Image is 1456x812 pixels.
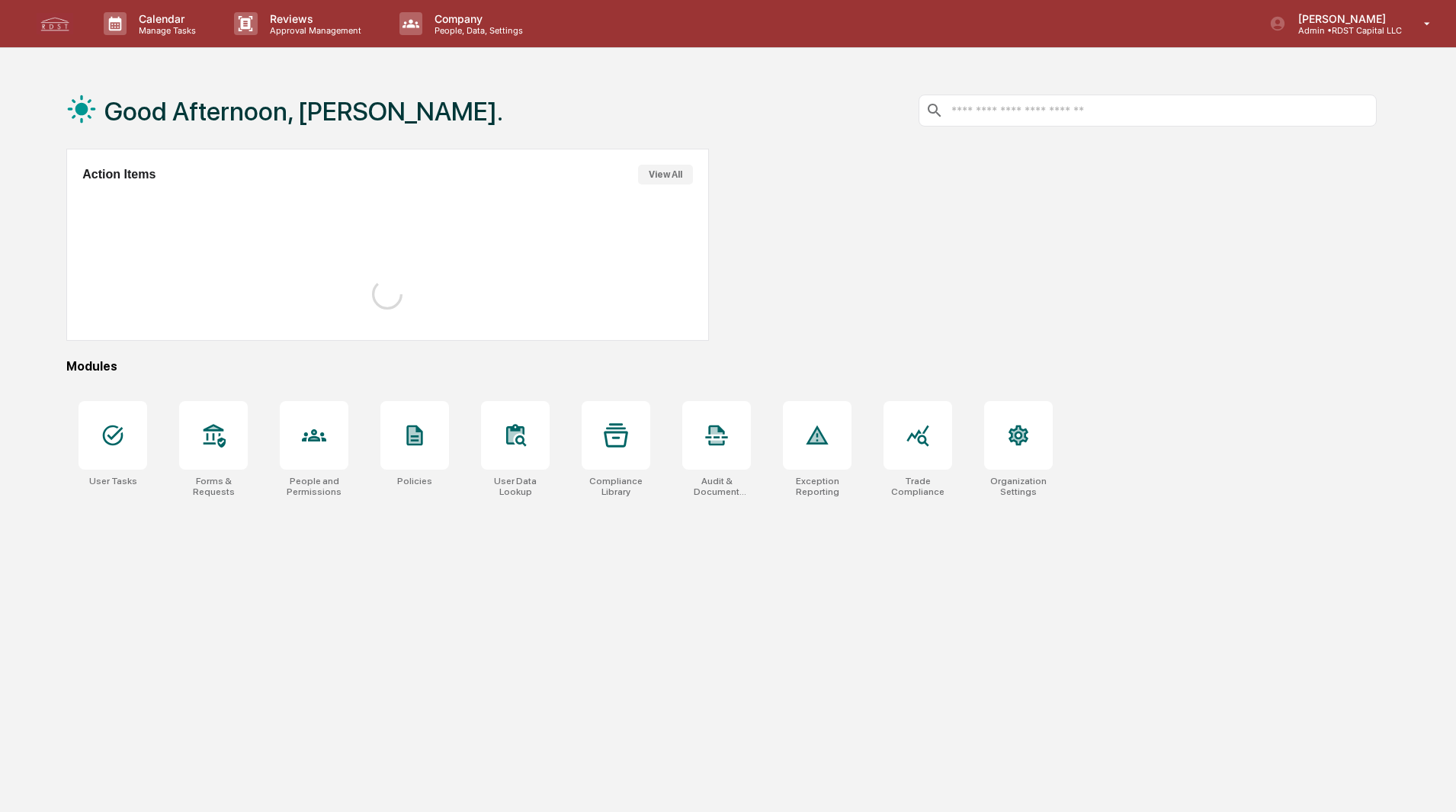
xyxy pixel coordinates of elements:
[783,476,851,497] div: Exception Reporting
[127,12,204,25] p: Calendar
[422,12,531,25] p: Company
[258,12,369,25] p: Reviews
[66,359,1377,374] div: Modules
[37,13,73,34] img: logo
[984,476,1053,497] div: Organization Settings
[582,476,650,497] div: Compliance Library
[104,96,503,127] h1: Good Afternoon, [PERSON_NAME].
[884,476,952,497] div: Trade Compliance
[258,25,369,36] p: Approval Management
[127,25,204,36] p: Manage Tasks
[89,476,137,486] div: User Tasks
[682,476,751,497] div: Audit & Document Logs
[179,476,248,497] div: Forms & Requests
[397,476,432,486] div: Policies
[422,25,531,36] p: People, Data, Settings
[1286,12,1402,25] p: [PERSON_NAME]
[638,165,693,185] button: View All
[280,476,348,497] div: People and Permissions
[1286,25,1402,36] p: Admin • RDST Capital LLC
[481,476,550,497] div: User Data Lookup
[82,168,156,181] h2: Action Items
